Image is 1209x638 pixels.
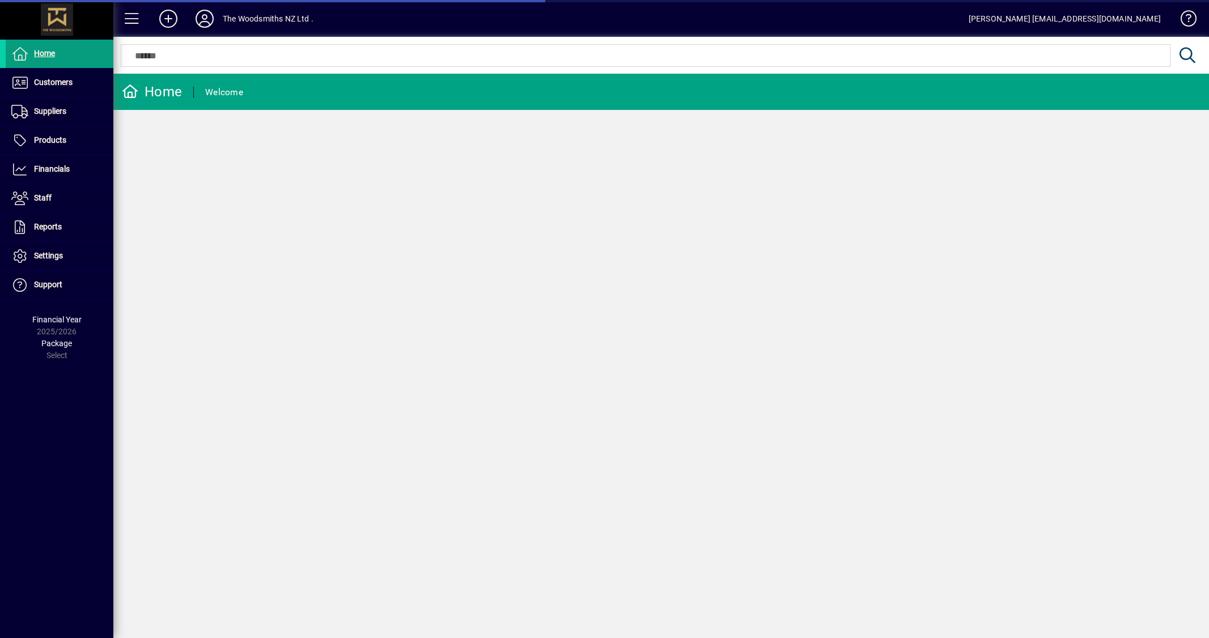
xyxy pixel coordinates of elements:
[1172,2,1195,39] a: Knowledge Base
[34,222,62,231] span: Reports
[6,184,113,212] a: Staff
[41,339,72,348] span: Package
[34,107,66,116] span: Suppliers
[34,193,52,202] span: Staff
[969,10,1161,28] div: [PERSON_NAME] [EMAIL_ADDRESS][DOMAIN_NAME]
[34,78,73,87] span: Customers
[6,155,113,184] a: Financials
[34,251,63,260] span: Settings
[6,97,113,126] a: Suppliers
[34,164,70,173] span: Financials
[122,83,182,101] div: Home
[150,8,186,29] button: Add
[6,271,113,299] a: Support
[34,49,55,58] span: Home
[205,83,243,101] div: Welcome
[34,135,66,144] span: Products
[34,280,62,289] span: Support
[6,126,113,155] a: Products
[32,315,82,324] span: Financial Year
[6,242,113,270] a: Settings
[186,8,223,29] button: Profile
[223,10,313,28] div: The Woodsmiths NZ Ltd .
[6,213,113,241] a: Reports
[6,69,113,97] a: Customers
